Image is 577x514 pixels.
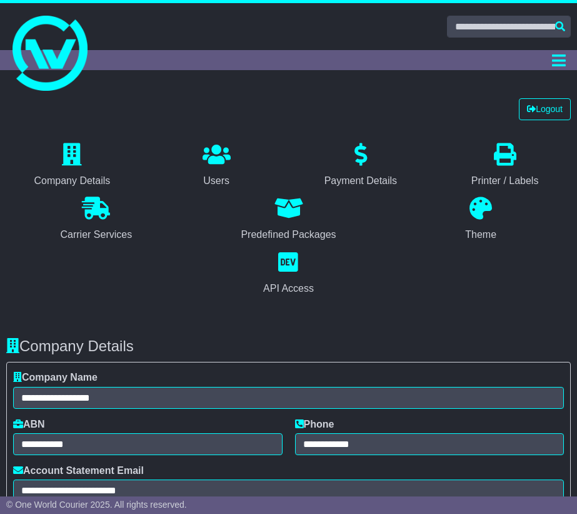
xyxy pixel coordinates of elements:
[546,50,571,70] button: Toggle navigation
[471,173,539,188] div: Printer / Labels
[241,227,336,242] div: Predefined Packages
[6,500,187,510] span: © One World Courier 2025. All rights reserved.
[203,173,231,188] div: Users
[34,173,110,188] div: Company Details
[263,281,314,296] div: API Access
[13,418,45,430] label: ABN
[13,465,144,476] label: Account Statement Email
[324,173,398,188] div: Payment Details
[519,98,571,120] a: Logout
[465,227,496,242] div: Theme
[463,139,547,193] a: Printer / Labels
[295,418,334,430] label: Phone
[457,193,504,247] a: Theme
[13,371,98,383] label: Company Name
[6,338,571,354] h3: Company Details
[61,227,133,242] div: Carrier Services
[233,193,344,247] a: Predefined Packages
[194,139,239,193] a: Users
[53,193,141,247] a: Carrier Services
[26,139,118,193] a: Company Details
[255,247,322,301] a: API Access
[316,139,406,193] a: Payment Details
